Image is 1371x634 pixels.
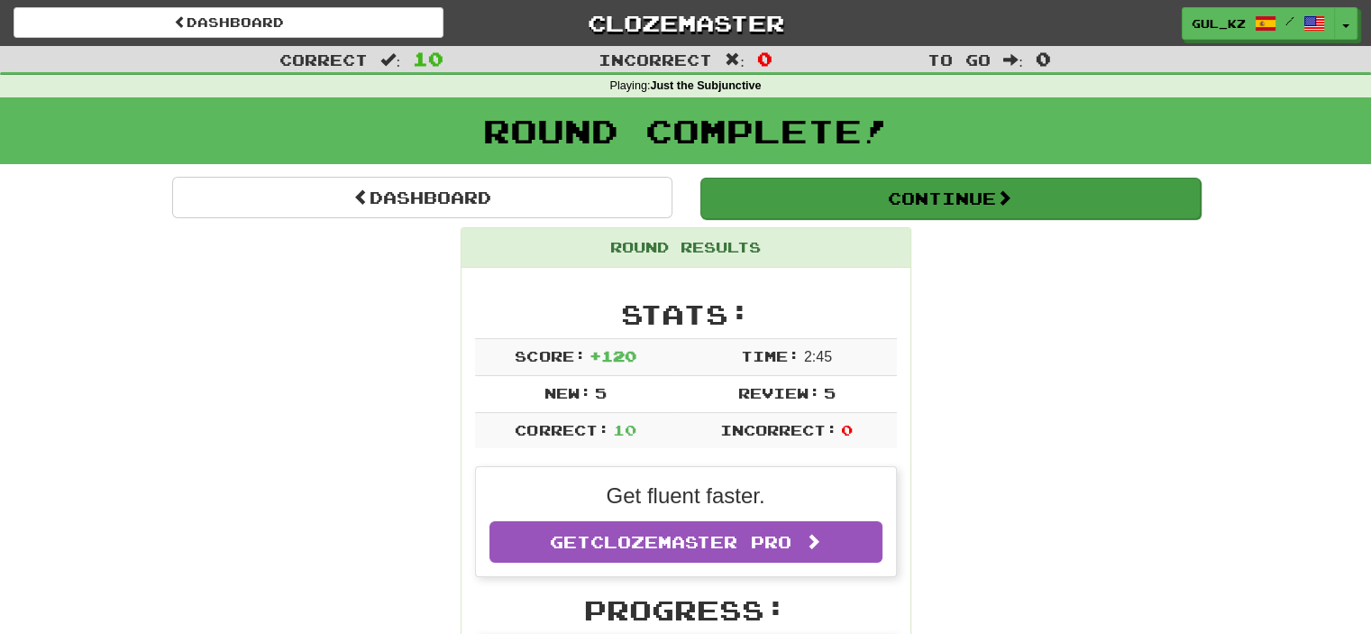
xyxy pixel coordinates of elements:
[489,481,882,511] p: Get fluent faster.
[1285,14,1294,27] span: /
[590,532,791,552] span: Clozemaster Pro
[172,177,672,218] a: Dashboard
[462,228,910,268] div: Round Results
[1036,48,1051,69] span: 0
[515,347,585,364] span: Score:
[804,349,832,364] span: 2 : 45
[475,299,897,329] h2: Stats:
[6,113,1365,149] h1: Round Complete!
[757,48,772,69] span: 0
[1003,52,1023,68] span: :
[475,595,897,625] h2: Progress:
[650,79,761,92] strong: Just the Subjunctive
[590,347,636,364] span: + 120
[841,421,853,438] span: 0
[700,178,1201,219] button: Continue
[824,384,836,401] span: 5
[1182,7,1335,40] a: Gul_kz /
[737,384,819,401] span: Review:
[489,521,882,563] a: GetClozemaster Pro
[599,51,712,69] span: Incorrect
[544,384,591,401] span: New:
[595,384,607,401] span: 5
[413,48,443,69] span: 10
[741,347,800,364] span: Time:
[613,421,636,438] span: 10
[279,51,368,69] span: Correct
[515,421,608,438] span: Correct:
[725,52,745,68] span: :
[471,7,900,39] a: Clozemaster
[720,421,837,438] span: Incorrect:
[14,7,443,38] a: Dashboard
[928,51,991,69] span: To go
[1192,15,1246,32] span: Gul_kz
[380,52,400,68] span: :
